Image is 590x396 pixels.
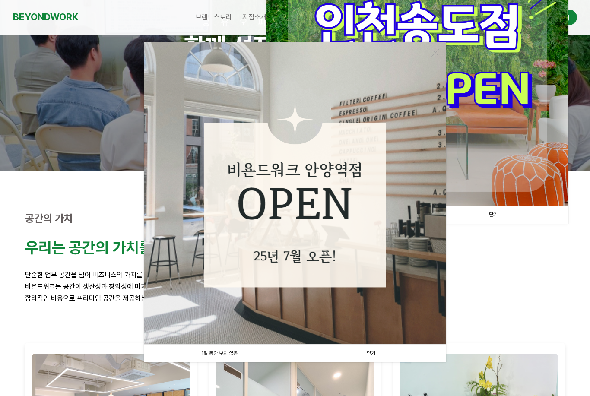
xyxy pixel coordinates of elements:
span: 브랜드스토리 [196,13,232,21]
p: 단순한 업무 공간을 넘어 비즈니스의 가치를 높이는 영감의 공간을 만듭니다. [25,269,565,281]
strong: 우리는 공간의 가치를 높입니다. [25,238,213,257]
strong: 공간의 가치 [25,212,73,225]
a: 닫기 [417,206,568,224]
p: 비욘드워크는 공간이 생산성과 창의성에 미치는 영향을 잘 알고 있습니다. [25,281,565,292]
p: 합리적인 비용으로 프리미엄 공간을 제공하는 것이 비욘드워크의 철학입니다. [25,292,565,304]
a: 지점소개 [237,6,272,28]
span: 지점소개 [242,13,266,21]
a: BEYONDWORK [13,9,78,25]
a: 1일 동안 보지 않음 [144,345,295,362]
a: 브랜드스토리 [190,6,237,28]
a: 닫기 [295,345,446,362]
img: d60f0a935bdb8.png [144,42,446,344]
